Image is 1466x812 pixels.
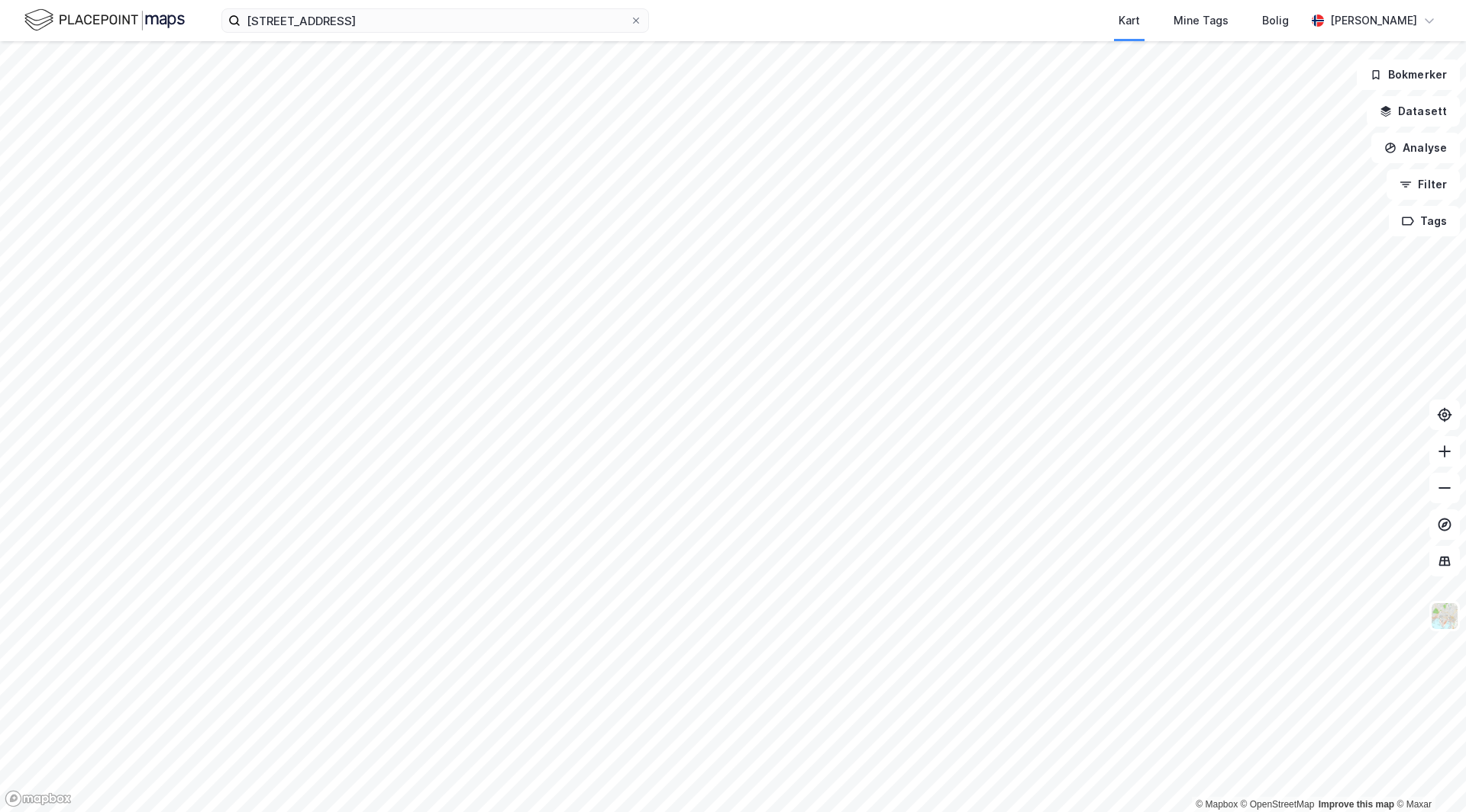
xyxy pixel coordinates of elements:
a: Mapbox [1196,799,1238,810]
button: Tags [1389,206,1460,236]
button: Bokmerker [1357,59,1460,90]
button: Datasett [1367,96,1460,127]
a: Improve this map [1319,799,1394,810]
div: Mine Tags [1174,11,1229,30]
input: Søk på adresse, matrikkel, gårdeiere, leietakere eller personer [241,9,630,32]
div: [PERSON_NAME] [1330,11,1417,30]
img: logo.f888ab2527a4732fd821a326f86c7f29.svg [24,7,185,34]
button: Filter [1387,169,1460,200]
img: Z [1430,602,1459,631]
div: Bolig [1262,11,1289,30]
a: OpenStreetMap [1241,799,1315,810]
a: Mapbox homepage [5,790,72,807]
button: Analyse [1371,133,1460,163]
iframe: Chat Widget [1390,739,1466,812]
div: Kart [1119,11,1140,30]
